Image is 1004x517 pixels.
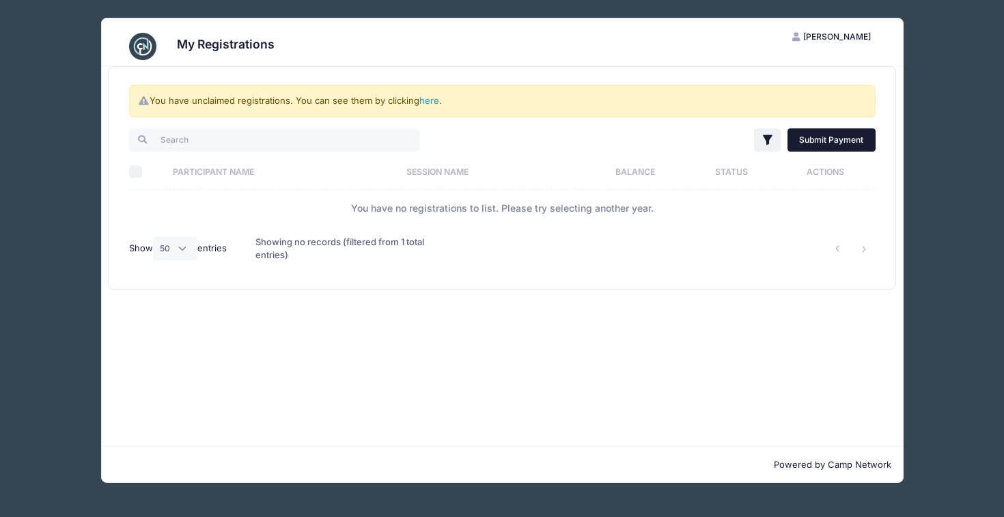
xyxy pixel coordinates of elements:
span: [PERSON_NAME] [803,31,871,42]
th: Participant Name: activate to sort column ascending [166,154,400,190]
label: Show entries [129,237,227,260]
a: here [419,95,439,106]
a: Submit Payment [787,128,876,152]
div: Showing no records (filtered from 1 total entries) [255,227,432,271]
th: Status: activate to sort column ascending [688,154,776,190]
p: Powered by Camp Network [113,458,892,472]
th: Session Name: activate to sort column ascending [400,154,583,190]
th: Balance: activate to sort column ascending [583,154,688,190]
img: CampNetwork [129,33,156,60]
div: You have unclaimed registrations. You can see them by clicking . [129,85,876,117]
td: You have no registrations to list. Please try selecting another year. [129,190,876,226]
input: Search [129,128,419,152]
th: Select All [129,154,167,190]
h3: My Registrations [177,37,275,51]
select: Showentries [153,237,198,260]
button: [PERSON_NAME] [781,25,883,48]
th: Actions: activate to sort column ascending [775,154,875,190]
